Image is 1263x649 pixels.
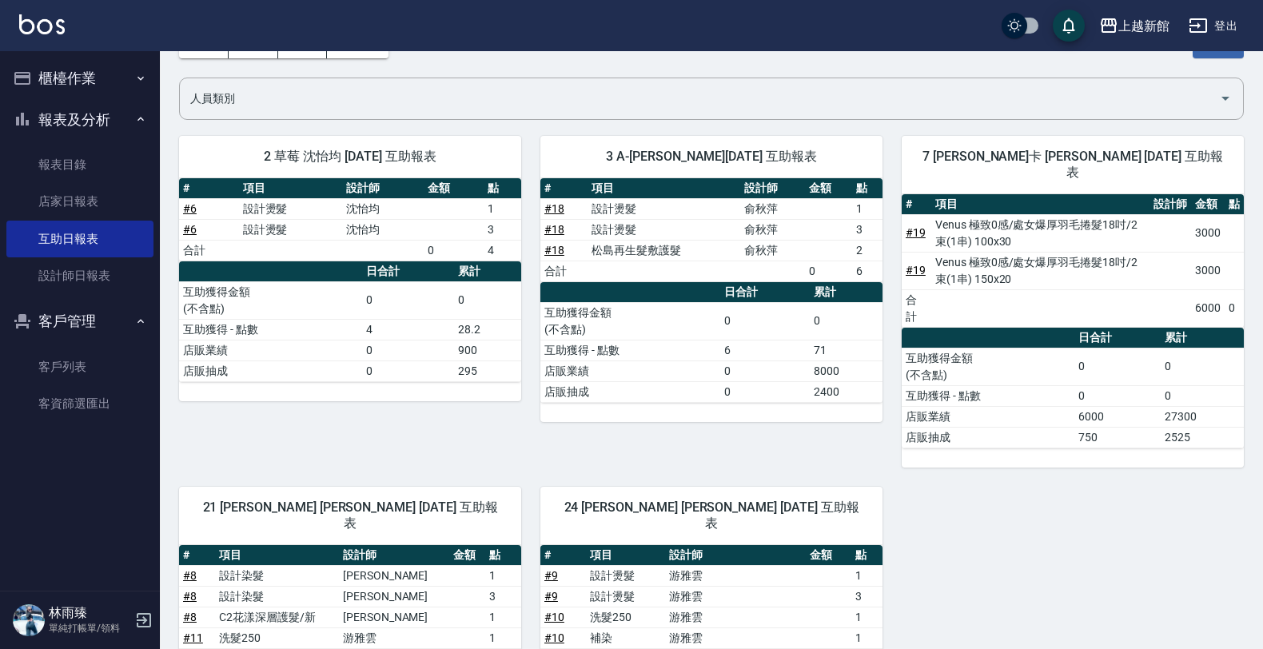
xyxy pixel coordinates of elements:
th: # [540,178,588,199]
button: 報表及分析 [6,99,153,141]
td: [PERSON_NAME] [339,586,449,607]
a: #10 [544,611,564,623]
td: 游雅雲 [339,627,449,648]
td: 0 [805,261,852,281]
td: 設計燙髮 [239,219,343,240]
td: 互助獲得 - 點數 [179,319,362,340]
td: 1 [852,198,883,219]
td: 4 [362,319,454,340]
img: Person [13,604,45,636]
td: 27300 [1161,406,1244,427]
td: 0 [1074,385,1161,406]
td: 沈怡均 [342,198,424,219]
a: #18 [544,244,564,257]
button: 客戶管理 [6,301,153,342]
th: # [179,545,215,566]
td: 沈怡均 [342,219,424,240]
a: 店家日報表 [6,183,153,220]
th: 設計師 [665,545,805,566]
td: 洗髮250 [215,627,339,648]
th: # [902,194,931,215]
td: 6 [852,261,883,281]
td: 合計 [179,240,239,261]
td: 設計燙髮 [239,198,343,219]
img: Logo [19,14,65,34]
td: 俞秋萍 [740,219,805,240]
td: 28.2 [454,319,521,340]
th: 設計師 [1149,194,1191,215]
td: 900 [454,340,521,360]
table: a dense table [902,194,1244,328]
input: 人員名稱 [186,85,1213,113]
td: 合計 [540,261,588,281]
td: 游雅雲 [665,627,805,648]
button: save [1053,10,1085,42]
th: 設計師 [342,178,424,199]
td: 3 [851,586,883,607]
p: 單純打帳單/領料 [49,621,130,635]
td: 店販抽成 [902,427,1074,448]
td: 295 [454,360,521,381]
td: 71 [810,340,883,360]
td: 互助獲得金額 (不含點) [902,348,1074,385]
td: 0 [810,302,883,340]
a: 客戶列表 [6,348,153,385]
th: 金額 [424,178,484,199]
a: 互助日報表 [6,221,153,257]
td: 6000 [1074,406,1161,427]
th: 項目 [586,545,665,566]
a: 報表目錄 [6,146,153,183]
th: 累計 [1161,328,1244,348]
td: 3 [484,219,521,240]
td: 3000 [1191,214,1225,252]
td: 游雅雲 [665,607,805,627]
th: 累計 [454,261,521,282]
a: #11 [183,631,203,644]
td: 0 [1161,385,1244,406]
td: 合計 [902,289,931,327]
a: 客資篩選匯出 [6,385,153,422]
a: #10 [544,631,564,644]
td: 俞秋萍 [740,198,805,219]
table: a dense table [540,178,883,282]
td: 設計染髮 [215,586,339,607]
span: 21 [PERSON_NAME] [PERSON_NAME] [DATE] 互助報表 [198,500,502,532]
td: 店販業績 [540,360,720,381]
th: 項目 [931,194,1149,215]
td: C2花漾深層護髮/新 [215,607,339,627]
td: 1 [485,565,521,586]
td: 4 [484,240,521,261]
span: 7 [PERSON_NAME]卡 [PERSON_NAME] [DATE] 互助報表 [921,149,1225,181]
td: 2 [852,240,883,261]
a: #19 [906,264,926,277]
th: # [179,178,239,199]
a: #8 [183,611,197,623]
td: 店販業績 [902,406,1074,427]
th: 設計師 [740,178,805,199]
th: 點 [485,545,521,566]
td: 0 [720,381,811,402]
td: 0 [454,281,521,319]
td: 俞秋萍 [740,240,805,261]
td: [PERSON_NAME] [339,565,449,586]
button: 登出 [1182,11,1244,41]
td: 設計燙髮 [586,565,665,586]
td: 0 [362,340,454,360]
td: 游雅雲 [665,586,805,607]
td: 洗髮250 [586,607,665,627]
th: 設計師 [339,545,449,566]
td: 0 [720,360,811,381]
td: 0 [1225,289,1244,327]
th: 項目 [588,178,739,199]
th: 日合計 [720,282,811,303]
td: 2400 [810,381,883,402]
a: #9 [544,569,558,582]
table: a dense table [179,261,521,382]
th: 點 [852,178,883,199]
span: 2 草莓 沈怡均 [DATE] 互助報表 [198,149,502,165]
table: a dense table [902,328,1244,448]
td: 6 [720,340,811,360]
td: 店販抽成 [179,360,362,381]
span: 3 A-[PERSON_NAME][DATE] 互助報表 [560,149,863,165]
td: 0 [362,360,454,381]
